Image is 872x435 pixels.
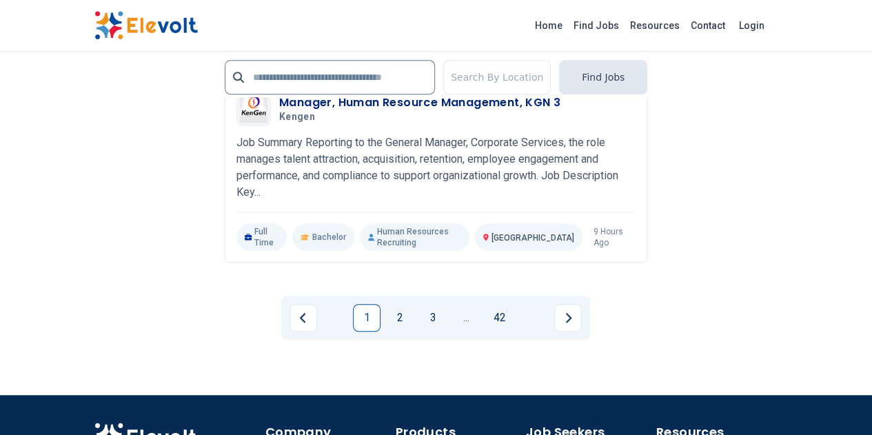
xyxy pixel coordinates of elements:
[353,304,381,332] a: Page 1 is your current page
[594,226,636,248] p: 9 hours ago
[279,111,315,123] span: Kengen
[236,223,287,251] p: Full Time
[236,134,636,201] p: Job Summary Reporting to the General Manager, Corporate Services, the role manages talent attract...
[452,304,480,332] a: Jump forward
[685,14,731,37] a: Contact
[240,95,267,123] img: Kengen
[529,14,568,37] a: Home
[386,304,414,332] a: Page 2
[731,12,773,39] a: Login
[485,304,513,332] a: Page 42
[491,233,574,243] span: [GEOGRAPHIC_DATA]
[803,369,872,435] iframe: Chat Widget
[312,232,346,243] span: Bachelor
[279,94,560,111] h3: Manager, Human Resource Management, KGN 3
[559,60,647,94] button: Find Jobs
[360,223,469,251] p: Human Resources Recruiting
[236,92,636,251] a: KengenManager, Human Resource Management, KGN 3KengenJob Summary Reporting to the General Manager...
[568,14,625,37] a: Find Jobs
[554,304,582,332] a: Next page
[290,304,582,332] ul: Pagination
[94,11,198,40] img: Elevolt
[290,304,317,332] a: Previous page
[419,304,447,332] a: Page 3
[625,14,685,37] a: Resources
